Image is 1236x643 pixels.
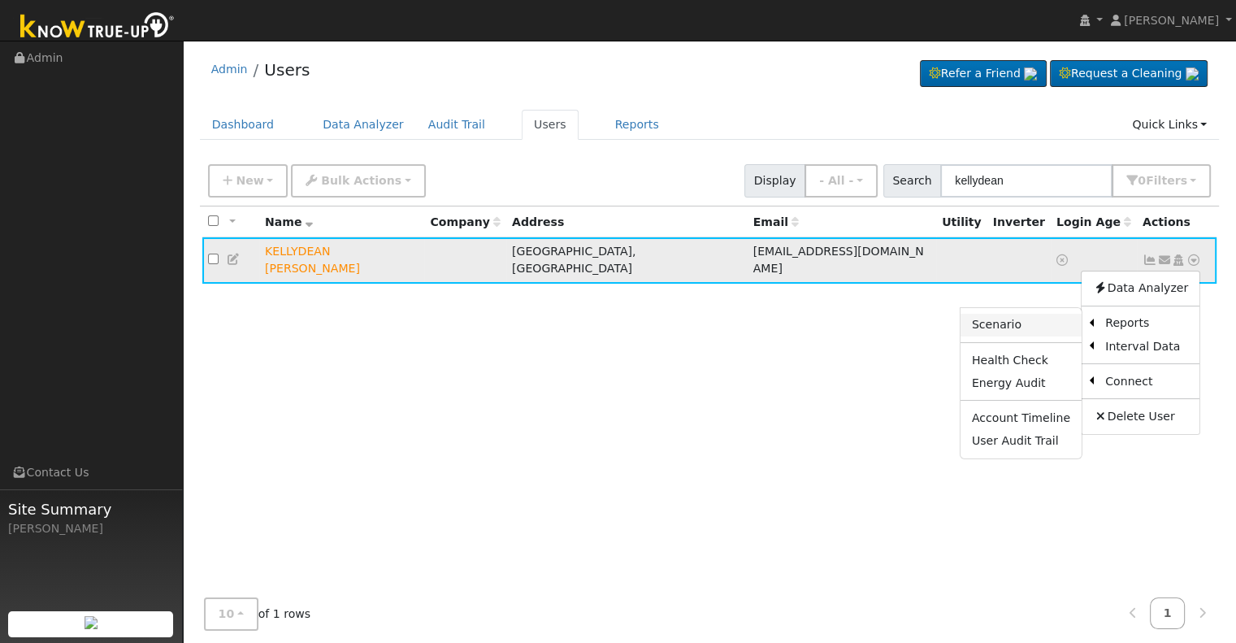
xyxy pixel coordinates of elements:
[1094,312,1199,335] a: Reports
[204,597,258,631] button: 10
[804,164,878,198] button: - All -
[1120,110,1219,140] a: Quick Links
[12,9,183,46] img: Know True-Up
[1094,370,1199,393] a: Connect
[1146,174,1187,187] span: Filter
[942,214,982,231] div: Utility
[259,237,424,284] td: Lead
[961,314,1082,337] a: Scenario Report
[961,371,1082,394] a: Energy Audit Report
[1180,174,1186,187] span: s
[1094,335,1199,358] a: Interval Data
[291,164,425,198] button: Bulk Actions
[8,498,174,520] span: Site Summary
[920,60,1047,88] a: Refer a Friend
[753,245,924,275] span: [EMAIL_ADDRESS][DOMAIN_NAME]
[85,616,98,629] img: retrieve
[430,215,500,228] span: Company name
[753,215,799,228] span: Email
[1082,405,1199,428] a: Delete User
[200,110,287,140] a: Dashboard
[321,174,401,187] span: Bulk Actions
[1143,214,1211,231] div: Actions
[512,214,742,231] div: Address
[603,110,671,140] a: Reports
[211,63,248,76] a: Admin
[506,237,748,284] td: [GEOGRAPHIC_DATA], [GEOGRAPHIC_DATA]
[1056,254,1071,267] a: No login access
[1186,252,1201,269] a: Other actions
[961,349,1082,371] a: Health Check Report
[264,60,310,80] a: Users
[265,215,313,228] span: Name
[1150,597,1186,629] a: 1
[8,520,174,537] div: [PERSON_NAME]
[1112,164,1211,198] button: 0Filters
[940,164,1112,198] input: Search
[219,607,235,620] span: 10
[1157,252,1172,269] a: kdeanbeeson@gmail.com
[744,164,805,198] span: Display
[236,174,263,187] span: New
[1050,60,1208,88] a: Request a Cleaning
[227,253,241,266] a: Edit User
[1082,277,1199,300] a: Data Analyzer
[1024,67,1037,80] img: retrieve
[961,406,1082,429] a: Account Timeline Report
[883,164,941,198] span: Search
[522,110,579,140] a: Users
[204,597,311,631] span: of 1 rows
[416,110,497,140] a: Audit Trail
[1056,215,1131,228] span: Days since last login
[208,164,288,198] button: New
[993,214,1045,231] div: Inverter
[1143,254,1157,267] a: Not connected
[1171,254,1186,267] a: Login As
[961,430,1082,453] a: User Audit Trail
[1124,14,1219,27] span: [PERSON_NAME]
[310,110,416,140] a: Data Analyzer
[1186,67,1199,80] img: retrieve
